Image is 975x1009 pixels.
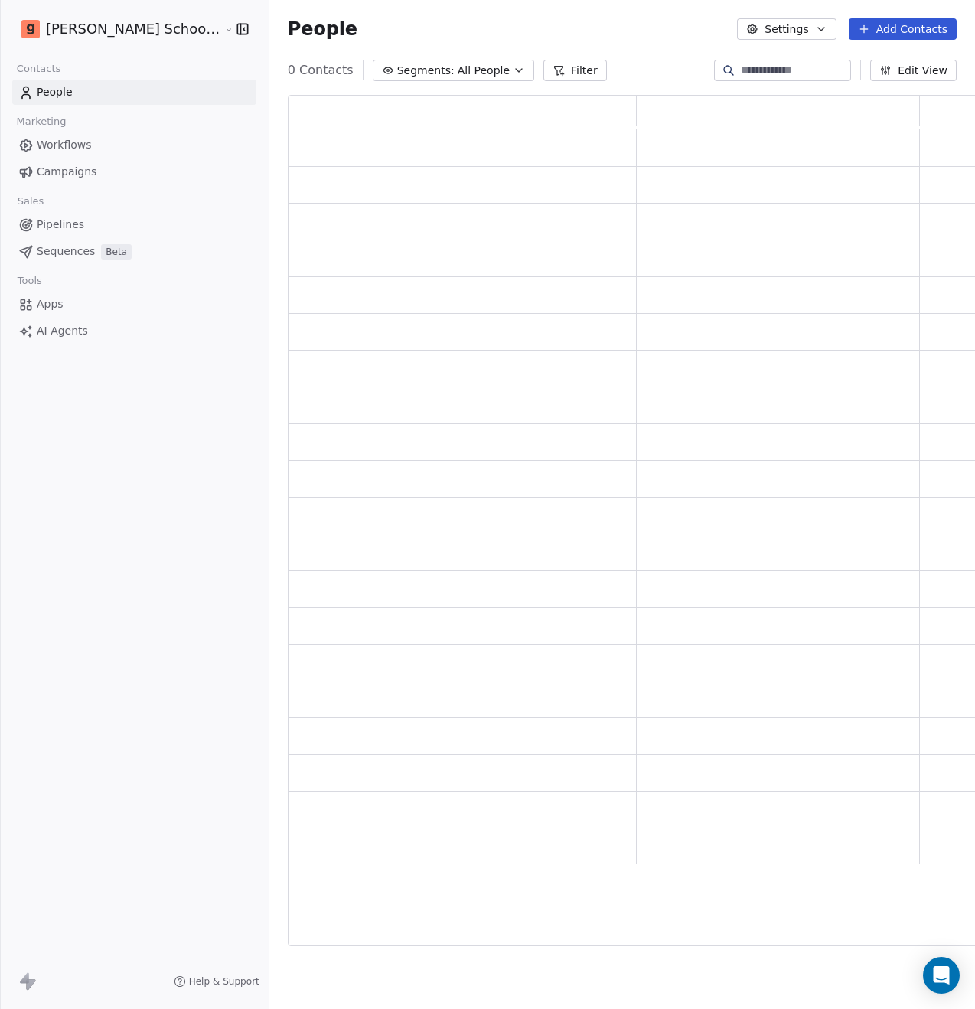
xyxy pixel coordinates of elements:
[37,164,96,180] span: Campaigns
[923,957,960,994] div: Open Intercom Messenger
[101,244,132,260] span: Beta
[37,84,73,100] span: People
[12,212,256,237] a: Pipelines
[288,61,354,80] span: 0 Contacts
[12,132,256,158] a: Workflows
[397,63,455,79] span: Segments:
[543,60,607,81] button: Filter
[37,296,64,312] span: Apps
[288,18,357,41] span: People
[189,975,259,988] span: Help & Support
[11,269,48,292] span: Tools
[12,80,256,105] a: People
[12,239,256,264] a: SequencesBeta
[12,292,256,317] a: Apps
[737,18,836,40] button: Settings
[18,16,213,42] button: [PERSON_NAME] School of Finance LLP
[46,19,220,39] span: [PERSON_NAME] School of Finance LLP
[37,217,84,233] span: Pipelines
[10,110,73,133] span: Marketing
[37,137,92,153] span: Workflows
[870,60,957,81] button: Edit View
[10,57,67,80] span: Contacts
[12,159,256,184] a: Campaigns
[11,190,51,213] span: Sales
[849,18,957,40] button: Add Contacts
[37,243,95,260] span: Sequences
[37,323,88,339] span: AI Agents
[21,20,40,38] img: Goela%20School%20Logos%20(4).png
[174,975,259,988] a: Help & Support
[12,318,256,344] a: AI Agents
[458,63,510,79] span: All People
